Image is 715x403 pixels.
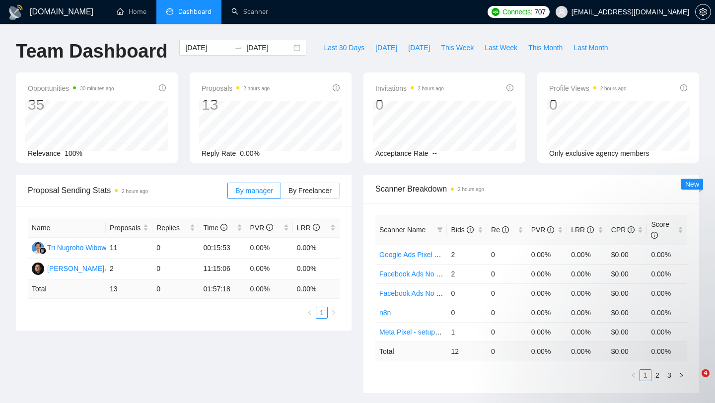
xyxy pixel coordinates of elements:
[166,8,173,15] span: dashboard
[379,270,473,278] a: Facebook Ads No Budget - V2
[447,303,487,322] td: 0
[492,8,500,16] img: upwork-logo.png
[549,95,627,114] div: 0
[235,187,273,195] span: By manager
[678,372,684,378] span: right
[375,42,397,53] span: [DATE]
[675,369,687,381] button: right
[695,8,711,16] a: setting
[199,259,246,279] td: 11:15:06
[435,40,479,56] button: This Week
[28,149,61,157] span: Relevance
[313,224,320,231] span: info-circle
[491,226,509,234] span: Re
[651,369,663,381] li: 2
[16,40,167,63] h1: Team Dashboard
[106,218,152,238] th: Proposals
[675,369,687,381] li: Next Page
[152,238,199,259] td: 0
[199,279,246,299] td: 01:57:18
[528,42,563,53] span: This Month
[185,42,230,53] input: Start date
[243,86,270,91] time: 2 hours ago
[487,341,527,361] td: 0
[447,322,487,341] td: 1
[318,40,370,56] button: Last 30 Days
[122,189,148,194] time: 2 hours ago
[458,187,484,192] time: 2 hours ago
[316,307,328,319] li: 1
[246,238,293,259] td: 0.00%
[408,42,430,53] span: [DATE]
[304,307,316,319] button: left
[681,369,705,393] iframe: Intercom live chat
[628,369,640,381] li: Previous Page
[628,369,640,381] button: left
[28,95,114,114] div: 35
[432,149,437,157] span: --
[568,40,613,56] button: Last Month
[640,370,651,381] a: 1
[487,264,527,283] td: 0
[293,259,340,279] td: 0.00%
[523,40,568,56] button: This Month
[573,42,608,53] span: Last Month
[375,341,447,361] td: Total
[379,226,426,234] span: Scanner Name
[331,310,337,316] span: right
[652,370,663,381] a: 2
[316,307,327,318] a: 1
[246,42,291,53] input: End date
[702,369,710,377] span: 4
[447,245,487,264] td: 2
[375,82,444,94] span: Invitations
[32,264,104,272] a: DS[PERSON_NAME]
[65,149,82,157] span: 100%
[549,82,627,94] span: Profile Views
[152,279,199,299] td: 0
[664,370,675,381] a: 3
[328,307,340,319] li: Next Page
[696,8,711,16] span: setting
[379,251,535,259] a: Google Ads Pixel - setup, troubleshooting, tracking
[403,40,435,56] button: [DATE]
[451,226,473,234] span: Bids
[202,149,236,157] span: Reply Rate
[600,86,627,91] time: 2 hours ago
[631,372,637,378] span: left
[558,8,565,15] span: user
[379,289,458,297] a: Facebook Ads No Budget
[246,279,293,299] td: 0.00 %
[28,279,106,299] td: Total
[293,279,340,299] td: 0.00 %
[549,149,649,157] span: Only exclusive agency members
[8,4,24,20] img: logo
[479,40,523,56] button: Last Week
[435,222,445,237] span: filter
[441,42,474,53] span: This Week
[39,247,46,254] img: gigradar-bm.png
[487,283,527,303] td: 0
[202,82,270,94] span: Proposals
[447,341,487,361] td: 12
[234,44,242,52] span: to
[467,226,474,233] span: info-circle
[47,263,104,274] div: [PERSON_NAME]
[28,82,114,94] span: Opportunities
[288,187,332,195] span: By Freelancer
[156,222,188,233] span: Replies
[307,310,313,316] span: left
[534,6,545,17] span: 707
[680,84,687,91] span: info-circle
[32,243,110,251] a: TNTri Nugroho Wibowo
[324,42,364,53] span: Last 30 Days
[304,307,316,319] li: Previous Page
[640,369,651,381] li: 1
[487,322,527,341] td: 0
[447,264,487,283] td: 2
[506,84,513,91] span: info-circle
[418,86,444,91] time: 2 hours ago
[159,84,166,91] span: info-circle
[375,183,687,195] span: Scanner Breakdown
[47,242,110,253] div: Tri Nugroho Wibowo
